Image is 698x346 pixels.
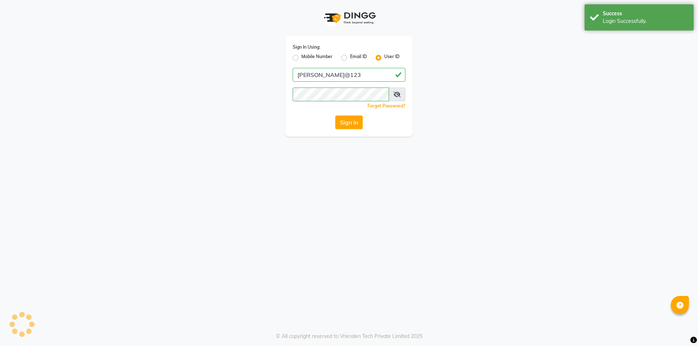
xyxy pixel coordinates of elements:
img: logo1.svg [320,7,378,29]
label: User ID [384,53,400,62]
a: Forgot Password? [368,103,405,109]
div: Success [603,10,688,17]
input: Username [293,68,405,82]
label: Mobile Number [301,53,333,62]
button: Sign In [335,115,363,129]
label: Sign In Using: [293,44,320,50]
iframe: chat widget [667,317,691,339]
label: Email ID [350,53,367,62]
div: Login Successfully. [603,17,688,25]
input: Username [293,87,389,101]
